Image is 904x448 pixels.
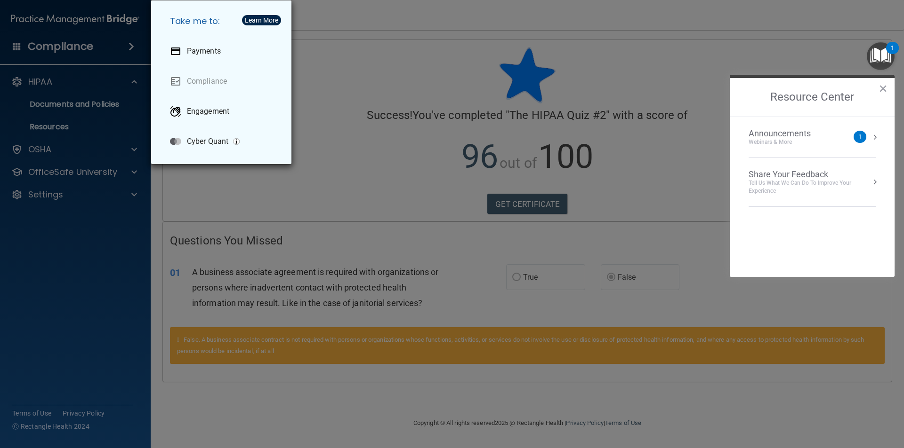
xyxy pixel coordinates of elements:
div: Announcements [749,128,830,139]
a: Cyber Quant [162,128,284,155]
p: Payments [187,47,221,56]
div: Resource Center [730,75,895,277]
p: Engagement [187,107,229,116]
div: 1 [891,48,894,60]
a: Engagement [162,98,284,125]
div: Webinars & More [749,138,830,146]
h5: Take me to: [162,8,284,34]
p: Cyber Quant [187,137,228,146]
div: Share Your Feedback [749,169,876,180]
h2: Resource Center [730,78,895,117]
button: Learn More [242,15,281,25]
button: Close [879,81,888,96]
div: Tell Us What We Can Do to Improve Your Experience [749,179,876,195]
button: Open Resource Center, 1 new notification [867,42,895,70]
a: Payments [162,38,284,64]
div: Learn More [245,17,278,24]
a: Compliance [162,68,284,94]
